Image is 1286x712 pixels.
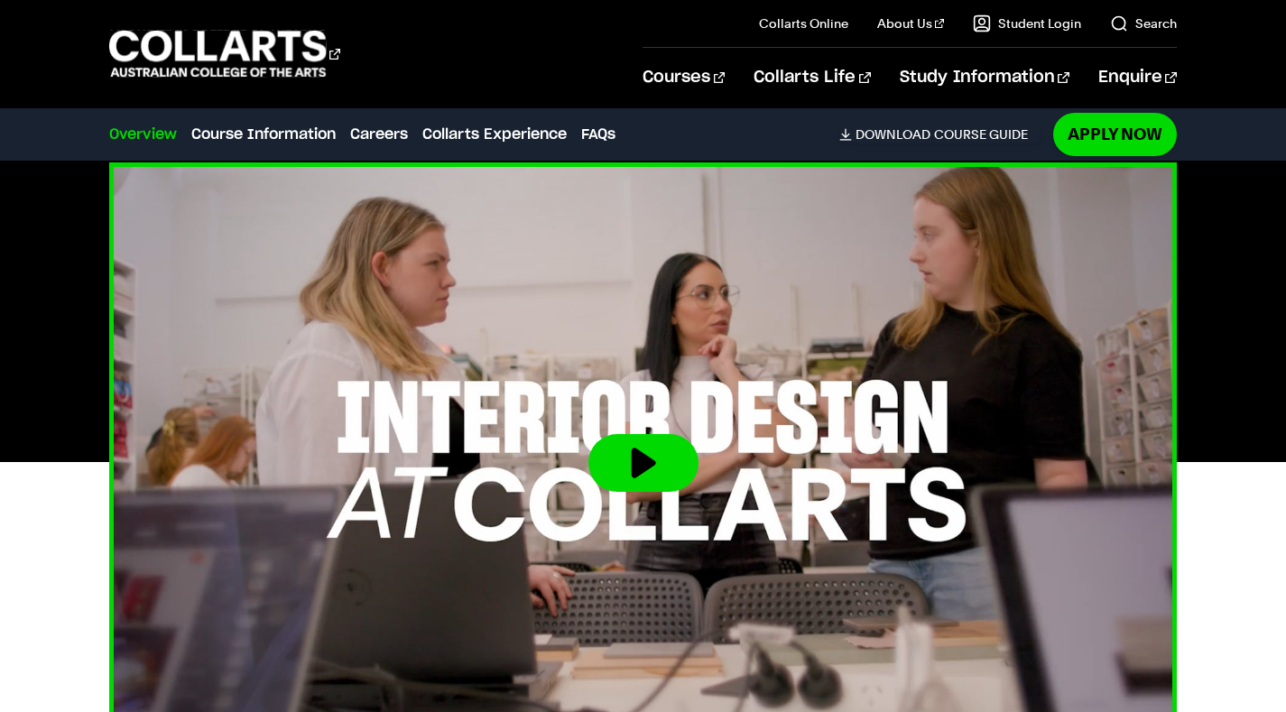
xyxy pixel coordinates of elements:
a: Collarts Life [754,48,870,107]
a: FAQs [581,124,615,145]
a: Collarts Online [759,14,848,32]
a: Course Information [191,124,336,145]
a: Enquire [1098,48,1177,107]
a: Collarts Experience [422,124,567,145]
a: About Us [877,14,944,32]
a: Overview [109,124,177,145]
div: Go to homepage [109,28,340,79]
a: Careers [350,124,408,145]
a: Study Information [900,48,1069,107]
a: Search [1110,14,1177,32]
a: Student Login [973,14,1081,32]
a: Apply Now [1053,113,1177,155]
a: Courses [643,48,725,107]
a: DownloadCourse Guide [839,126,1042,143]
span: Download [856,126,930,143]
